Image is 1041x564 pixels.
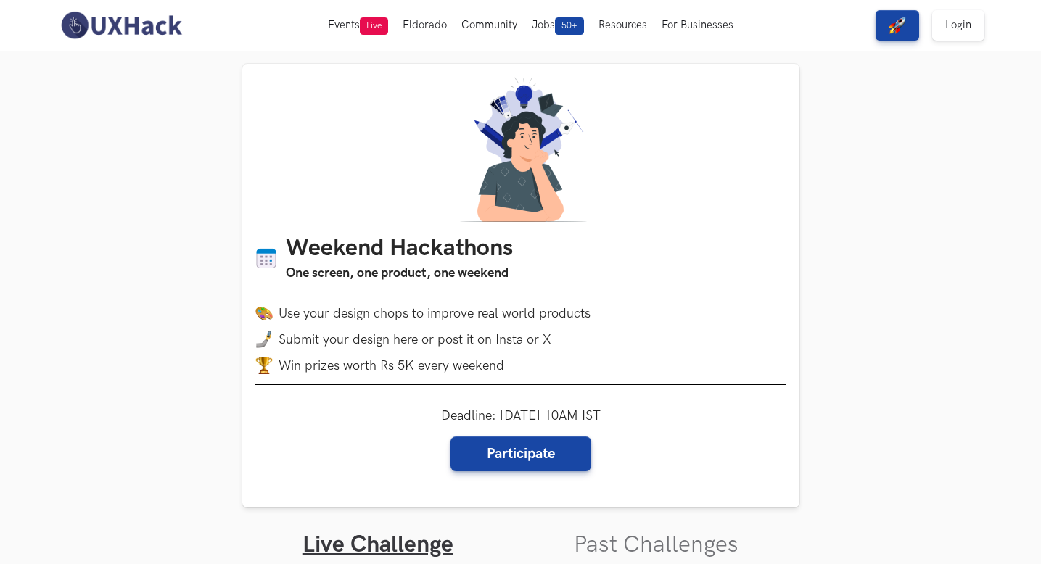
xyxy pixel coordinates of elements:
a: Login [932,10,984,41]
img: palette.png [255,304,273,322]
img: mobile-in-hand.png [255,331,273,348]
li: Use your design chops to improve real world products [255,304,786,322]
a: Participate [450,436,591,471]
ul: Tabs Interface [242,507,799,559]
a: Past Challenges [574,531,738,559]
span: 50+ [555,17,584,35]
span: Live [360,17,388,35]
h1: Weekend Hackathons [286,235,513,263]
img: Calendar icon [255,247,277,270]
img: A designer thinking [451,77,591,222]
img: trophy.png [255,357,273,374]
img: UXHack-logo.png [57,10,186,41]
span: Submit your design here or post it on Insta or X [279,332,551,347]
h3: One screen, one product, one weekend [286,263,513,283]
img: rocket [889,17,906,34]
li: Win prizes worth Rs 5K every weekend [255,357,786,374]
a: Live Challenge [303,531,453,559]
div: Deadline: [DATE] 10AM IST [441,408,601,471]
